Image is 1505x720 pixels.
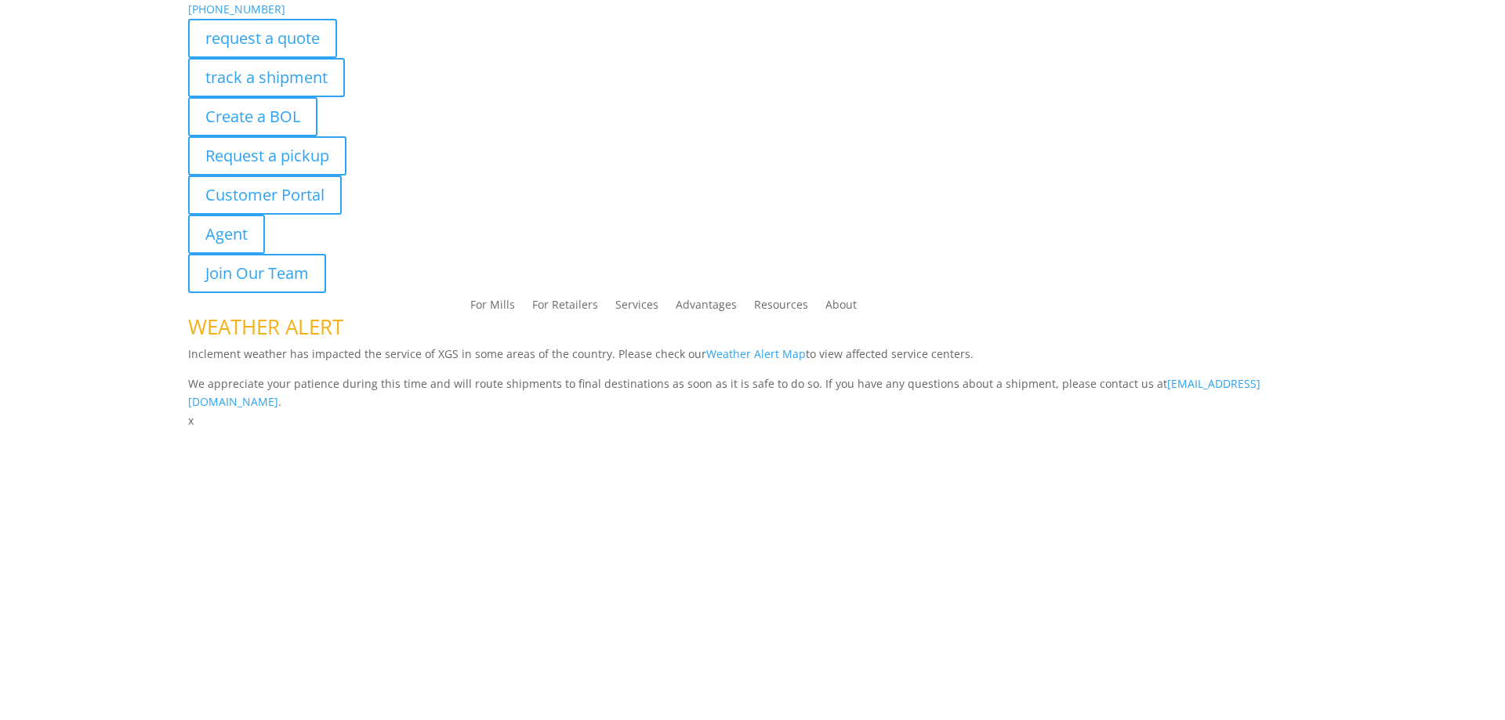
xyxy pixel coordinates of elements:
[825,299,857,317] a: About
[188,136,346,175] a: Request a pickup
[188,374,1317,412] p: We appreciate your patience during this time and will route shipments to final destinations as so...
[188,215,265,254] a: Agent
[676,299,737,317] a: Advantages
[188,461,1317,480] p: Complete the form below and a member of our team will be in touch within 24 hours.
[706,346,806,361] a: Weather Alert Map
[754,299,808,317] a: Resources
[188,19,337,58] a: request a quote
[188,175,342,215] a: Customer Portal
[188,97,317,136] a: Create a BOL
[188,58,345,97] a: track a shipment
[188,430,1317,461] h1: Contact Us
[532,299,598,317] a: For Retailers
[615,299,658,317] a: Services
[188,313,343,341] span: WEATHER ALERT
[470,299,515,317] a: For Mills
[188,2,285,16] a: [PHONE_NUMBER]
[188,411,1317,430] p: x
[188,345,1317,374] p: Inclement weather has impacted the service of XGS in some areas of the country. Please check our ...
[188,254,326,293] a: Join Our Team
